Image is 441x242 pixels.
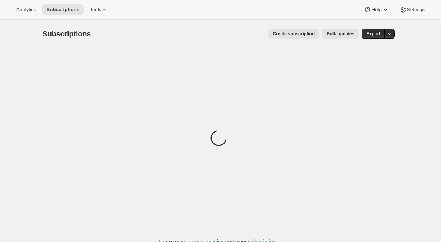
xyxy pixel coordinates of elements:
span: Subscriptions [46,7,79,13]
span: Export [366,31,380,37]
span: Subscriptions [43,30,91,38]
button: Bulk updates [322,29,359,39]
button: Subscriptions [42,4,84,15]
span: Settings [407,7,425,13]
button: Help [359,4,393,15]
span: Bulk updates [326,31,354,37]
span: Create subscription [273,31,315,37]
span: Help [371,7,381,13]
span: Tools [90,7,101,13]
button: Export [362,29,385,39]
button: Settings [395,4,429,15]
span: Analytics [16,7,36,13]
button: Create subscription [268,29,319,39]
button: Analytics [12,4,40,15]
button: Tools [85,4,113,15]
